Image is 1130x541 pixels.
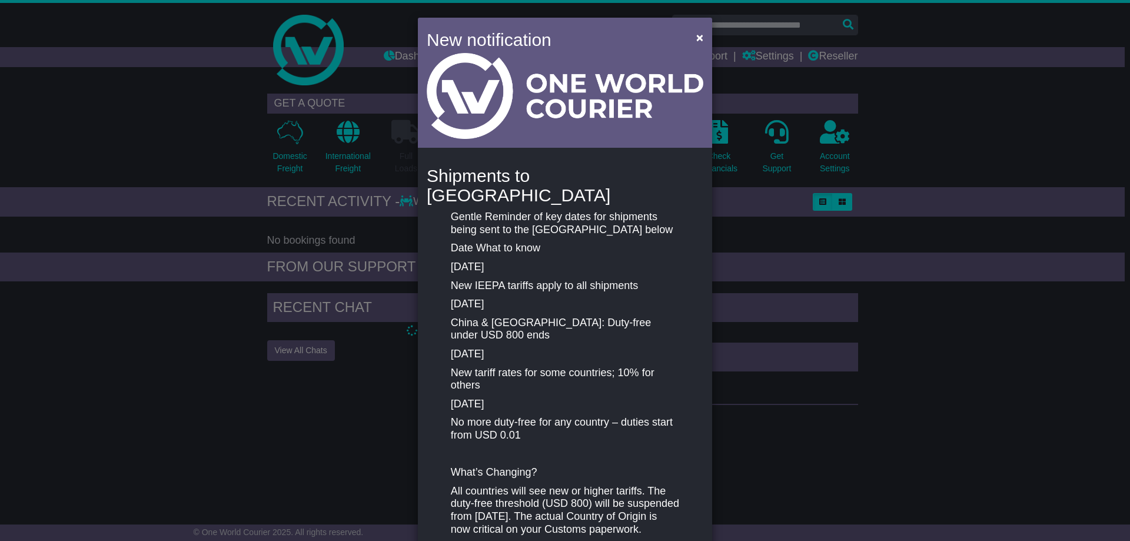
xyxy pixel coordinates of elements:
[451,398,679,411] p: [DATE]
[451,211,679,236] p: Gentle Reminder of key dates for shipments being sent to the [GEOGRAPHIC_DATA] below
[451,261,679,274] p: [DATE]
[451,416,679,442] p: No more duty-free for any country – duties start from USD 0.01
[451,298,679,311] p: [DATE]
[451,348,679,361] p: [DATE]
[696,31,703,44] span: ×
[451,485,679,536] p: All countries will see new or higher tariffs. The duty-free threshold (USD 800) will be suspended...
[451,317,679,342] p: China & [GEOGRAPHIC_DATA]: Duty-free under USD 800 ends
[427,26,679,53] h4: New notification
[427,166,703,205] h4: Shipments to [GEOGRAPHIC_DATA]
[451,367,679,392] p: New tariff rates for some countries; 10% for others
[690,25,709,49] button: Close
[451,242,679,255] p: Date What to know
[427,53,703,139] img: Light
[451,466,679,479] p: What’s Changing?
[451,280,679,293] p: New IEEPA tariffs apply to all shipments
